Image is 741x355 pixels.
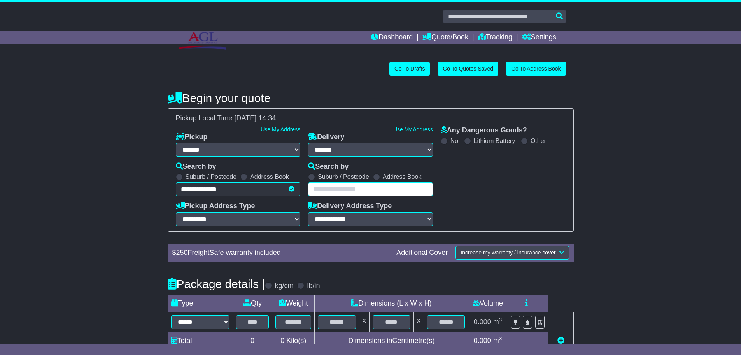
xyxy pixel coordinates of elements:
label: Suburb / Postcode [318,173,369,180]
label: Delivery Address Type [308,202,392,210]
button: Increase my warranty / insurance cover [455,246,569,260]
a: Go To Drafts [389,62,430,76]
td: Kilo(s) [272,332,315,349]
label: No [450,137,458,145]
a: Use My Address [261,126,300,132]
a: Add new item [557,337,564,344]
td: Weight [272,295,315,312]
td: x [414,312,424,332]
td: Dimensions (L x W x H) [315,295,468,312]
td: Total [168,332,233,349]
label: Address Book [250,173,289,180]
span: 0.000 [474,337,491,344]
a: Go To Quotes Saved [438,62,498,76]
div: Pickup Local Time: [172,114,569,123]
label: Search by [308,162,349,171]
span: Increase my warranty / insurance cover [461,249,555,256]
label: Pickup [176,133,208,141]
a: Use My Address [393,126,433,132]
span: 0.000 [474,318,491,326]
label: Lithium Battery [474,137,515,145]
a: Go To Address Book [506,62,566,76]
td: Type [168,295,233,312]
label: Pickup Address Type [176,202,255,210]
h4: Package details | [168,277,265,290]
label: Other [531,137,546,145]
span: [DATE] 14:34 [235,114,276,122]
label: Any Dangerous Goods? [441,126,527,135]
label: lb/in [307,282,320,290]
span: m [493,337,502,344]
a: Settings [522,31,556,44]
a: Tracking [478,31,512,44]
label: Suburb / Postcode [186,173,237,180]
td: Dimensions in Centimetre(s) [315,332,468,349]
span: m [493,318,502,326]
div: Additional Cover [392,249,452,257]
td: Qty [233,295,272,312]
a: Dashboard [371,31,413,44]
label: Search by [176,162,216,171]
span: 0 [280,337,284,344]
sup: 3 [499,336,502,341]
td: x [359,312,369,332]
td: 0 [233,332,272,349]
h4: Begin your quote [168,92,574,104]
td: Volume [468,295,507,312]
a: Quote/Book [422,31,468,44]
label: Address Book [383,173,422,180]
sup: 3 [499,317,502,323]
label: Delivery [308,133,344,141]
label: kg/cm [275,282,293,290]
span: 250 [176,249,188,256]
div: $ FreightSafe warranty included [168,249,393,257]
